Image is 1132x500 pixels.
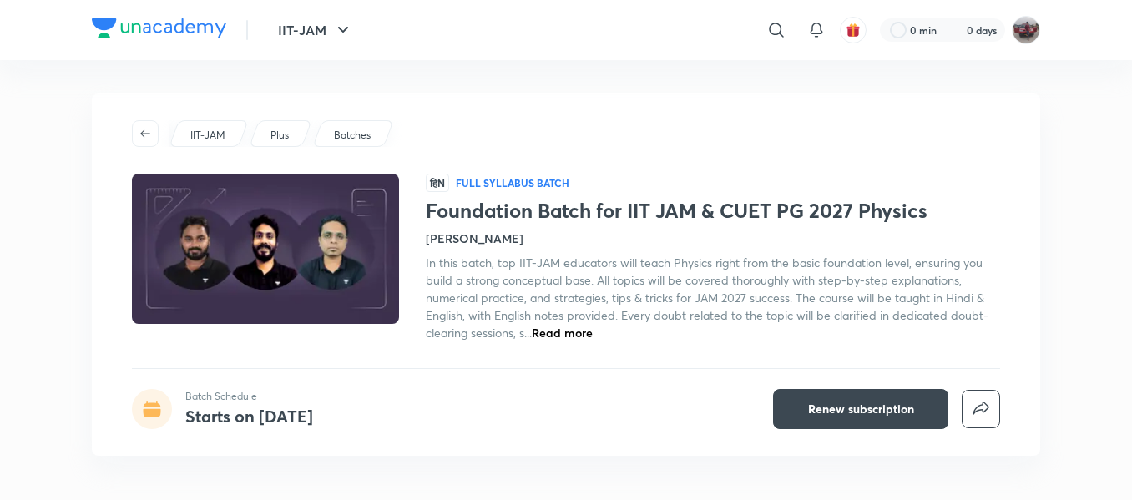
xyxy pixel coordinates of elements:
[426,174,449,192] span: हिN
[268,13,363,47] button: IIT-JAM
[185,405,313,427] h4: Starts on [DATE]
[426,230,523,247] h4: [PERSON_NAME]
[947,22,963,38] img: streak
[426,199,1000,223] h1: Foundation Batch for IIT JAM & CUET PG 2027 Physics
[808,401,914,417] span: Renew subscription
[840,17,867,43] button: avatar
[456,176,569,189] p: Full Syllabus Batch
[331,128,374,143] a: Batches
[270,128,289,143] p: Plus
[426,255,988,341] span: In this batch, top IIT-JAM educators will teach Physics right from the basic foundation level, en...
[268,128,292,143] a: Plus
[532,325,593,341] span: Read more
[188,128,229,143] a: IIT-JAM
[1012,16,1040,44] img: amirhussain Hussain
[92,18,226,43] a: Company Logo
[129,172,402,326] img: Thumbnail
[185,389,313,404] p: Batch Schedule
[773,389,948,429] button: Renew subscription
[190,128,225,143] p: IIT-JAM
[334,128,371,143] p: Batches
[92,18,226,38] img: Company Logo
[846,23,861,38] img: avatar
